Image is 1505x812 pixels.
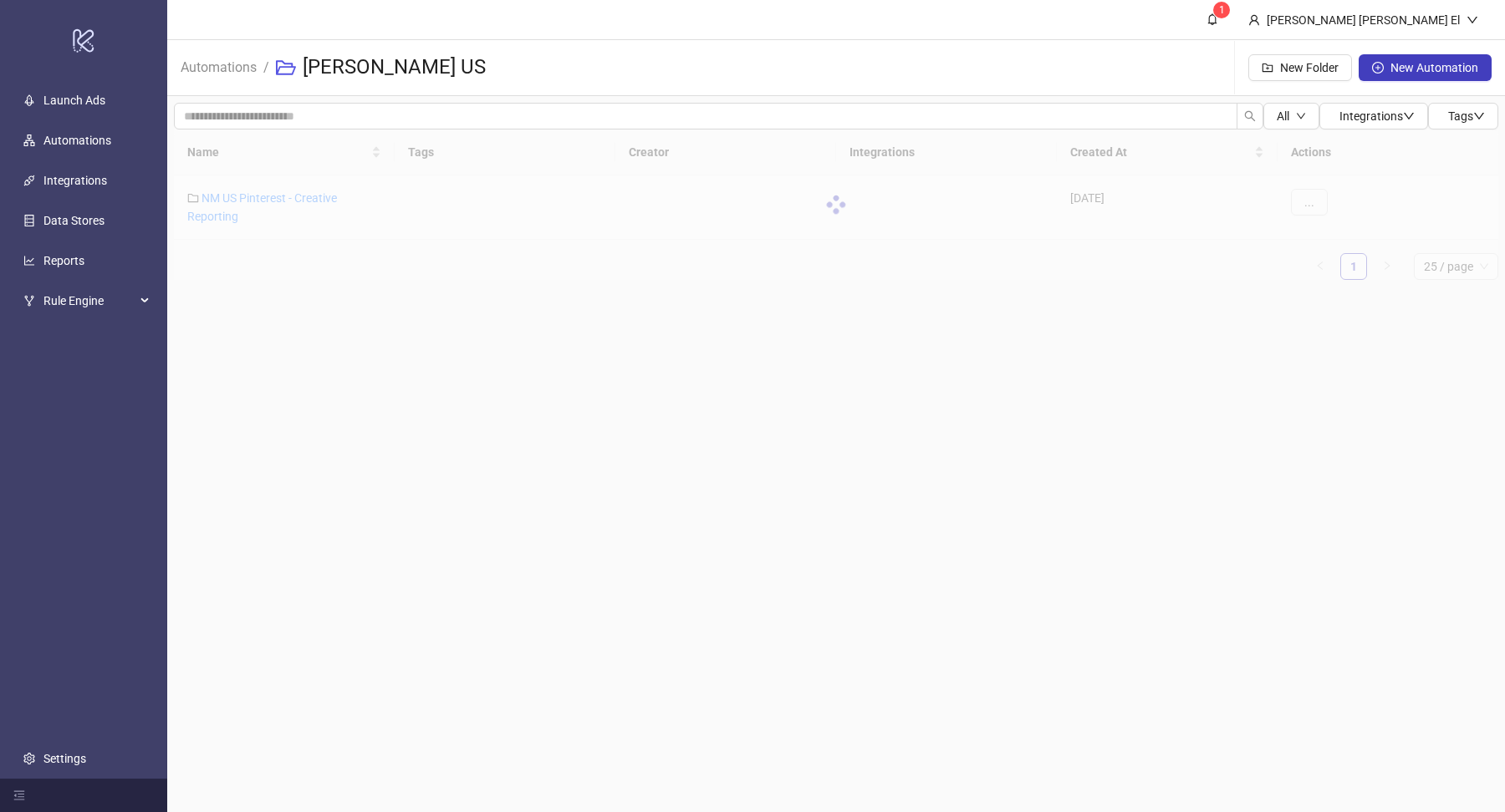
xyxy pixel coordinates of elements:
span: bell [1207,13,1218,25]
span: plus-circle [1372,62,1384,74]
button: Alldown [1263,103,1319,129]
sup: 1 [1213,2,1230,18]
a: Reports [43,254,84,267]
button: New Automation [1359,54,1492,81]
a: Launch Ads [43,94,105,107]
span: 1 [1219,4,1225,16]
button: Integrationsdown [1319,103,1428,129]
div: [PERSON_NAME] [PERSON_NAME] El [1260,11,1467,29]
span: menu-fold [13,789,25,801]
span: All [1277,109,1289,123]
a: Automations [43,134,111,147]
span: folder-add [1262,62,1273,74]
button: New Folder [1248,54,1352,81]
span: down [1296,111,1306,121]
span: down [1473,110,1485,122]
a: Data Stores [43,214,105,227]
span: fork [23,295,35,307]
span: New Folder [1280,61,1339,74]
span: Integrations [1339,109,1415,123]
span: folder-open [276,58,296,78]
span: down [1467,14,1478,26]
h3: [PERSON_NAME] US [303,54,486,81]
span: user [1248,14,1260,26]
span: down [1403,110,1415,122]
span: New Automation [1390,61,1478,74]
span: Tags [1448,109,1485,123]
a: Settings [43,752,86,765]
button: Tagsdown [1428,103,1498,129]
li: / [263,41,269,94]
a: Automations [177,57,260,75]
span: Rule Engine [43,284,135,317]
a: Integrations [43,174,107,187]
span: search [1244,110,1256,122]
